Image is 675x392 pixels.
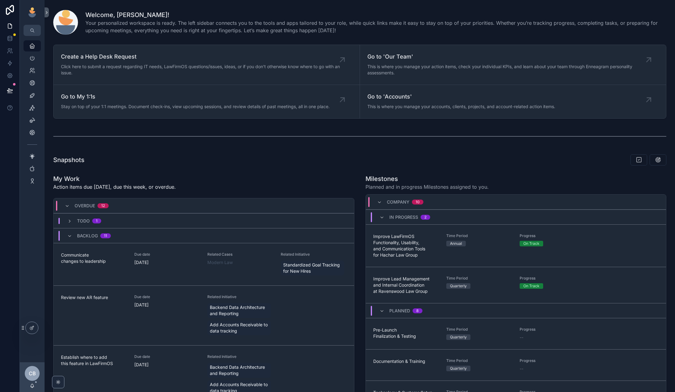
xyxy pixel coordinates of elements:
[523,241,539,246] div: On Track
[27,7,37,17] img: App logo
[366,174,489,183] h1: Milestones
[366,224,666,267] a: Improve LawFirmOS Functionality, Usability, and Communication Tools for Hachar Law GroupTime Peri...
[61,294,127,301] span: Review new AR feature
[61,354,127,367] span: Establish where to add this feature in LawFirmOS
[424,215,426,220] div: 2
[366,318,666,349] a: Pre-Launch Finalization & TestingTime PeriodQuarterlyProgress--
[134,294,200,299] span: Due date
[450,241,462,246] div: Annual
[134,259,149,266] p: [DATE]
[360,45,666,85] a: Go to 'Our Team'This is where you manage your action items, check your individual KPIs, and learn...
[104,233,107,238] div: 11
[53,183,176,191] p: Action items due [DATE], due this week, or overdue.
[389,308,410,314] span: Planned
[520,233,586,238] span: Progress
[61,104,330,110] span: Stay on top of your 1:1 meetings. Document check-ins, view upcoming sessions, and review details ...
[446,358,512,363] span: Time Period
[366,183,489,191] span: Planned and in progress Milestones assigned to you.
[61,92,330,101] span: Go to My 1:1s
[75,203,95,209] span: Overdue
[54,243,354,285] a: Communicate changes to leadershipDue date[DATE]Related CasesModern LawRelated InitiativeStandardi...
[85,19,666,34] span: Your personalized workspace is ready. The left sidebar connects you to the tools and apps tailore...
[450,334,467,340] div: Quarterly
[210,364,268,377] span: Backend Data Architecture and Reporting
[207,320,271,335] a: Add Accounts Receivable to data tracking
[61,252,127,264] span: Communicate changes to leadership
[101,203,105,208] div: 12
[389,214,418,220] span: In Progress
[53,174,176,183] h1: My Work
[373,233,439,258] span: Improve LawFirmOS Functionality, Usability, and Communication Tools for Hachar Law Group
[134,302,149,308] p: [DATE]
[134,252,200,257] span: Due date
[387,199,409,205] span: Company
[207,303,271,318] a: Backend Data Architecture and Reporting
[207,363,271,378] a: Backend Data Architecture and Reporting
[29,370,36,377] span: CB
[446,233,512,238] span: Time Period
[523,283,539,289] div: On Track
[416,308,419,313] div: 8
[367,52,649,61] span: Go to 'Our Team'
[207,354,273,359] span: Related Initiative
[446,327,512,332] span: Time Period
[54,45,360,85] a: Create a Help Desk RequestClick here to submit a request regarding IT needs, LawFirmOS questions/...
[373,358,439,364] span: Documentation & Training
[450,366,467,371] div: Quarterly
[283,262,342,274] span: Standardized Goal Tracking for New Hires
[450,283,467,289] div: Quarterly
[416,200,420,205] div: 10
[366,267,666,303] a: Improve Lead Management and Internal Coordination at Ravenswood Law GroupTime PeriodQuarterlyProg...
[134,362,149,368] p: [DATE]
[61,52,342,61] span: Create a Help Desk Request
[53,156,84,164] h1: Snapshots
[367,92,555,101] span: Go to 'Accounts'
[520,327,586,332] span: Progress
[54,85,360,118] a: Go to My 1:1sStay on top of your 1:1 meetings. Document check-ins, view upcoming sessions, and re...
[77,218,90,224] span: Todo
[367,64,649,76] span: This is where you manage your action items, check your individual KPIs, and learn about your team...
[360,85,666,118] a: Go to 'Accounts'This is where you manage your accounts, clients, projects, and account-related ac...
[207,294,273,299] span: Related Initiative
[77,233,98,239] span: Backlog
[54,285,354,345] a: Review new AR featureDue date[DATE]Related InitiativeBackend Data Architecture and ReportingAdd A...
[96,218,97,223] div: 1
[210,304,268,317] span: Backend Data Architecture and Reporting
[85,11,666,19] h1: Welcome, [PERSON_NAME]!
[61,64,342,76] span: Click here to submit a request regarding IT needs, LawFirmOS questions/issues, ideas, or if you d...
[210,322,268,334] span: Add Accounts Receivable to data tracking
[373,327,439,339] span: Pre-Launch Finalization & Testing
[367,104,555,110] span: This is where you manage your accounts, clients, projects, and account-related action items.
[207,259,233,266] a: Modern Law
[134,354,200,359] span: Due date
[281,252,347,257] span: Related Initiative
[20,36,45,195] div: scrollable content
[373,276,439,294] span: Improve Lead Management and Internal Coordination at Ravenswood Law Group
[366,349,666,381] a: Documentation & TrainingTime PeriodQuarterlyProgress--
[520,366,523,372] span: --
[207,252,273,257] span: Related Cases
[520,334,523,341] span: --
[520,276,586,281] span: Progress
[446,276,512,281] span: Time Period
[520,358,586,363] span: Progress
[281,261,344,275] a: Standardized Goal Tracking for New Hires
